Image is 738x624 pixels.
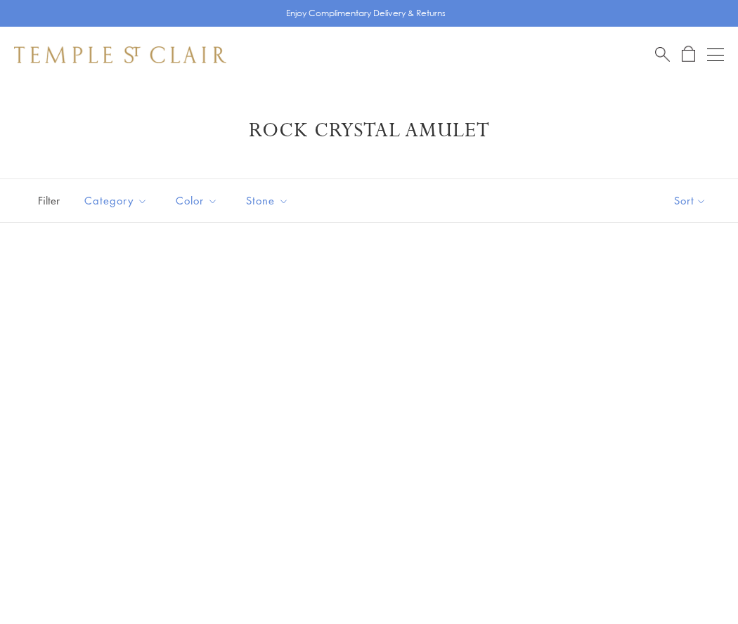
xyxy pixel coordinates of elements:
[35,118,703,143] h1: Rock Crystal Amulet
[655,46,670,63] a: Search
[707,46,724,63] button: Open navigation
[239,192,299,209] span: Stone
[165,185,228,216] button: Color
[74,185,158,216] button: Category
[77,192,158,209] span: Category
[286,6,446,20] p: Enjoy Complimentary Delivery & Returns
[169,192,228,209] span: Color
[14,46,226,63] img: Temple St. Clair
[682,46,695,63] a: Open Shopping Bag
[235,185,299,216] button: Stone
[642,179,738,222] button: Show sort by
